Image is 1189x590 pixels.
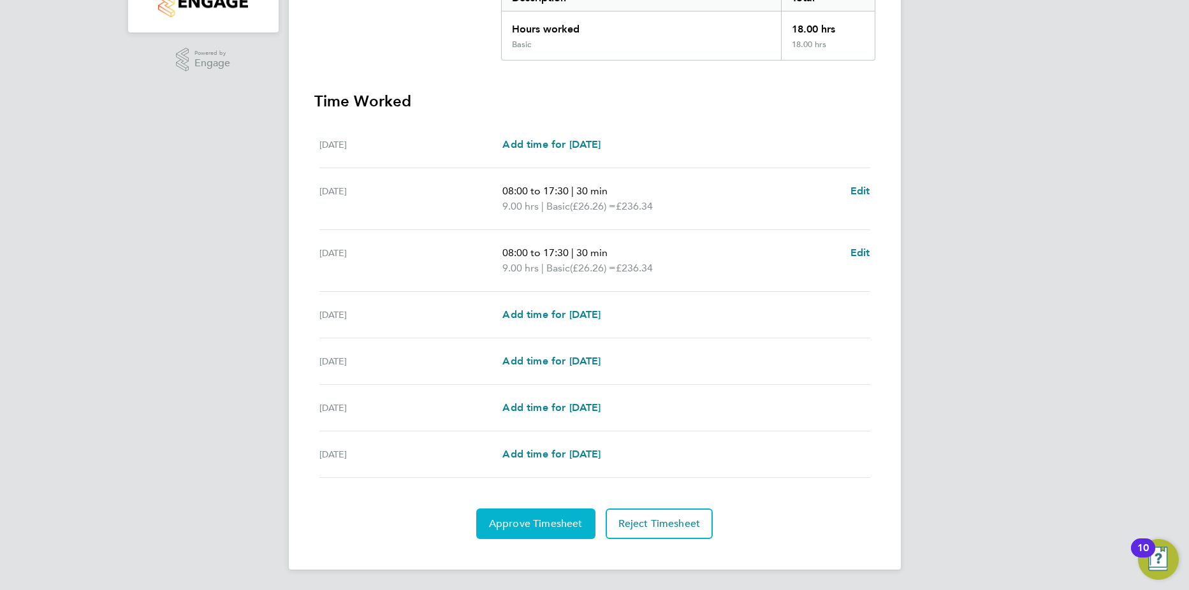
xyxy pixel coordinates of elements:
[512,40,531,50] div: Basic
[319,447,503,462] div: [DATE]
[502,200,539,212] span: 9.00 hrs
[1138,539,1179,580] button: Open Resource Center, 10 new notifications
[502,354,601,369] a: Add time for [DATE]
[1137,548,1149,565] div: 10
[616,262,653,274] span: £236.34
[850,185,870,197] span: Edit
[489,517,583,530] span: Approve Timesheet
[850,183,870,199] a: Edit
[319,354,503,369] div: [DATE]
[576,185,608,197] span: 30 min
[571,185,574,197] span: |
[502,308,601,320] span: Add time for [DATE]
[541,200,544,212] span: |
[319,245,503,276] div: [DATE]
[850,247,870,259] span: Edit
[319,183,503,214] div: [DATE]
[502,138,601,150] span: Add time for [DATE]
[571,247,574,259] span: |
[502,247,569,259] span: 08:00 to 17:30
[502,448,601,460] span: Add time for [DATE]
[502,400,601,415] a: Add time for [DATE]
[502,447,601,462] a: Add time for [DATE]
[850,245,870,261] a: Edit
[502,307,601,322] a: Add time for [DATE]
[502,185,569,197] span: 08:00 to 17:30
[502,401,601,414] span: Add time for [DATE]
[546,261,570,276] span: Basic
[570,262,616,274] span: (£26.26) =
[502,355,601,367] span: Add time for [DATE]
[476,508,595,539] button: Approve Timesheet
[576,247,608,259] span: 30 min
[319,400,503,415] div: [DATE]
[314,91,875,112] h3: Time Worked
[194,48,230,59] span: Powered by
[570,200,616,212] span: (£26.26) =
[176,48,230,72] a: Powered byEngage
[541,262,544,274] span: |
[781,11,874,40] div: 18.00 hrs
[618,517,701,530] span: Reject Timesheet
[781,40,874,60] div: 18.00 hrs
[502,11,782,40] div: Hours worked
[502,137,601,152] a: Add time for [DATE]
[546,199,570,214] span: Basic
[194,58,230,69] span: Engage
[502,262,539,274] span: 9.00 hrs
[319,307,503,322] div: [DATE]
[616,200,653,212] span: £236.34
[319,137,503,152] div: [DATE]
[606,508,713,539] button: Reject Timesheet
